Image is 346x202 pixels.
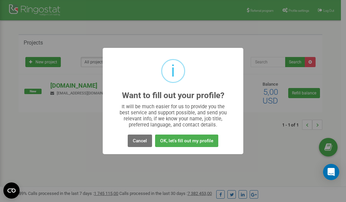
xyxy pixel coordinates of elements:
div: It will be much easier for us to provide you the best service and support possible, and send you ... [116,104,230,128]
button: Cancel [128,135,152,147]
div: i [171,60,175,82]
div: Open Intercom Messenger [323,164,339,180]
button: OK, let's fill out my profile [155,135,218,147]
h2: Want to fill out your profile? [122,91,224,100]
button: Open CMP widget [3,182,20,199]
